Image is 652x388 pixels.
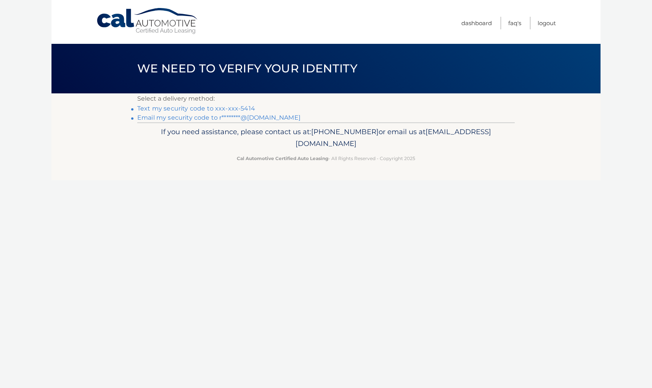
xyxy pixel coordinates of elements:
[137,105,255,112] a: Text my security code to xxx-xxx-5414
[96,8,199,35] a: Cal Automotive
[137,93,515,104] p: Select a delivery method:
[508,17,521,29] a: FAQ's
[461,17,492,29] a: Dashboard
[142,126,510,150] p: If you need assistance, please contact us at: or email us at
[142,154,510,162] p: - All Rights Reserved - Copyright 2025
[311,127,379,136] span: [PHONE_NUMBER]
[137,61,357,75] span: We need to verify your identity
[538,17,556,29] a: Logout
[237,156,328,161] strong: Cal Automotive Certified Auto Leasing
[137,114,300,121] a: Email my security code to r********@[DOMAIN_NAME]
